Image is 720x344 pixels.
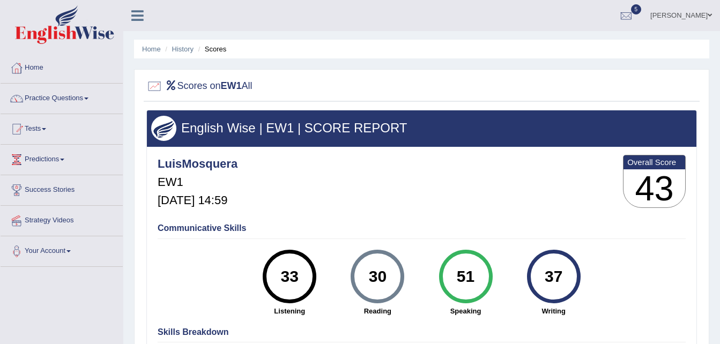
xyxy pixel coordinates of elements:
li: Scores [196,44,227,54]
div: 51 [446,254,485,299]
strong: Reading [339,306,416,316]
strong: Writing [515,306,592,316]
div: 37 [534,254,573,299]
a: Practice Questions [1,84,123,110]
a: Home [142,45,161,53]
a: History [172,45,194,53]
h5: EW1 [158,176,237,189]
a: Your Account [1,236,123,263]
h2: Scores on All [146,78,253,94]
h4: Communicative Skills [158,223,686,233]
h4: Skills Breakdown [158,327,686,337]
div: 33 [270,254,309,299]
a: Home [1,53,123,80]
span: 5 [631,4,642,14]
b: EW1 [221,80,242,91]
h4: LuisMosquera [158,158,237,170]
b: Overall Score [627,158,681,167]
img: wings.png [151,116,176,141]
strong: Listening [251,306,328,316]
a: Strategy Videos [1,206,123,233]
strong: Speaking [427,306,504,316]
h3: 43 [623,169,685,208]
a: Predictions [1,145,123,171]
a: Success Stories [1,175,123,202]
a: Tests [1,114,123,141]
h5: [DATE] 14:59 [158,194,237,207]
div: 30 [358,254,397,299]
h3: English Wise | EW1 | SCORE REPORT [151,121,692,135]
